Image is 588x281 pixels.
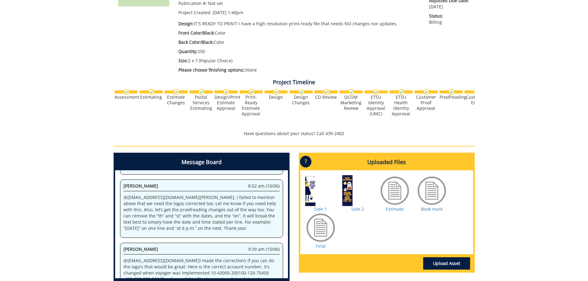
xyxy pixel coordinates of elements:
span: Publication #: [178,0,207,6]
p: @ [EMAIL_ADDRESS][DOMAIN_NAME] [PERSON_NAME], I failed to mention above that we need the logos co... [123,194,280,231]
span: Front Color/Black: [178,30,215,36]
span: Quantity: [178,48,198,54]
span: Not set [208,0,223,6]
span: Back Color/Black: [178,39,214,45]
a: Side 2 [351,206,364,212]
p: ? [300,156,311,167]
div: Postal Services Estimating [190,94,213,111]
a: Estimate [386,206,404,212]
a: Book mark [421,206,443,212]
div: QCOM Marketing Review [340,94,363,111]
div: Estimating [140,94,163,100]
div: Print-Ready Estimate Approval [240,94,263,117]
span: [DATE] 1:40pm [213,10,243,15]
p: 250 [178,48,420,55]
span: Size: [178,58,188,64]
div: CD Review [315,94,338,100]
div: Proofreading [440,94,463,100]
p: 2 x 7 (Popular Choice) [178,58,420,64]
h4: Uploaded Files [300,154,473,170]
p: Color [178,39,420,45]
img: checkmark [123,89,129,95]
p: Have questions about your status? Call 439-2402 [114,130,475,137]
img: checkmark [373,89,379,95]
span: 9:39 am (10/06) [248,246,280,252]
p: Billing [429,13,470,25]
img: checkmark [148,89,154,95]
img: checkmark [423,89,429,95]
span: [PERSON_NAME] [123,183,158,189]
span: [PERSON_NAME] [123,246,158,252]
img: checkmark [198,89,204,95]
div: Design Changes [290,94,313,105]
img: checkmark [248,89,254,95]
div: Estimate Changes [165,94,188,105]
p: Color [178,30,420,36]
span: Status: [429,13,470,19]
img: checkmark [348,89,354,95]
img: checkmark [448,89,454,95]
span: 8:52 am (10/06) [248,183,280,189]
div: Design/Print Estimate Approval [215,94,238,111]
img: checkmark [298,89,304,95]
a: Final [316,243,326,249]
span: Please choose finishing options:: [178,67,246,73]
h4: Project Timeline [114,79,475,85]
div: ETSU Identity Approval (UMC) [365,94,388,117]
div: Assessment [115,94,138,100]
div: Customer Edits [465,94,488,105]
p: IT'S READY TO PRINT! I have a high resolution print-ready file that needs NO changes nor updates. [178,21,420,27]
img: checkmark [473,89,479,95]
a: Upload Asset [423,257,470,270]
img: checkmark [273,89,279,95]
span: Design: [178,21,194,27]
img: checkmark [223,89,229,95]
div: Design [265,94,288,100]
a: Side 1 [314,206,327,212]
span: Project Created: [178,10,211,15]
p: None [178,67,420,73]
h4: Message Board [115,154,288,170]
div: Customer Proof Approval [415,94,438,111]
img: checkmark [173,89,179,95]
img: checkmark [323,89,329,95]
div: ETSU Health Identity Approval [390,94,413,117]
img: checkmark [398,89,404,95]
